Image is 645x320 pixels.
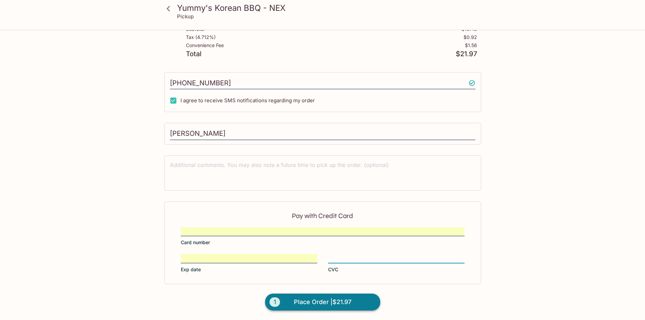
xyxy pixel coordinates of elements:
span: Place Order | $21.97 [294,297,351,307]
input: Enter first and last name [170,127,475,140]
span: Card number [181,239,210,246]
h3: Yummy's Korean BBQ - NEX [177,3,480,13]
p: Total [186,51,201,57]
iframe: Secure CVC input frame [328,255,465,262]
p: Convenience Fee [186,43,224,48]
iframe: Secure card number input frame [181,228,465,235]
p: $21.97 [456,51,477,57]
p: $1.56 [465,43,477,48]
button: 1Place Order |$21.97 [265,294,380,311]
p: Pay with Credit Card [181,213,465,219]
span: Exp date [181,266,201,273]
p: Pickup [177,13,194,20]
p: $0.92 [464,35,477,40]
span: 1 [270,297,280,307]
input: Enter phone number [170,77,475,89]
p: Tax ( 4.712% ) [186,35,216,40]
span: CVC [328,266,338,273]
span: I agree to receive SMS notifications regarding my order [180,97,315,104]
iframe: Secure expiration date input frame [181,255,317,262]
